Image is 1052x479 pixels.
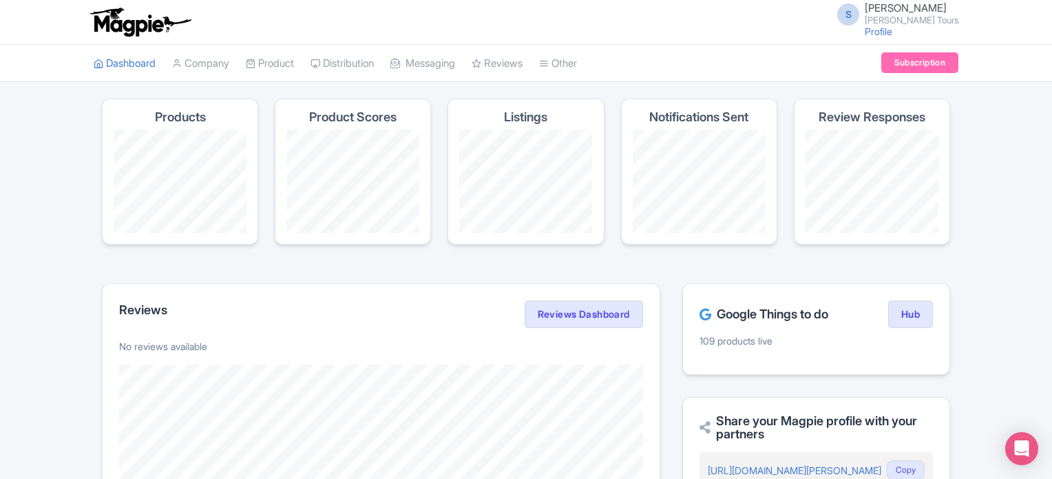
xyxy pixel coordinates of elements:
h4: Review Responses [819,110,925,124]
a: Company [172,45,229,83]
h4: Products [155,110,206,124]
a: Hub [888,300,933,328]
a: Distribution [311,45,374,83]
a: Subscription [881,52,958,73]
img: logo-ab69f6fb50320c5b225c76a69d11143b.png [87,7,193,37]
a: Dashboard [94,45,156,83]
p: 109 products live [699,334,933,348]
small: [PERSON_NAME] Tours [865,16,958,25]
h4: Listings [504,110,547,124]
div: Open Intercom Messenger [1005,432,1038,465]
h2: Share your Magpie profile with your partners [699,414,933,442]
a: S [PERSON_NAME] [PERSON_NAME] Tours [829,3,958,25]
h2: Reviews [119,303,167,317]
a: Messaging [390,45,455,83]
span: S [837,3,859,26]
a: Reviews Dashboard [525,300,643,328]
a: Reviews [472,45,523,83]
h4: Product Scores [309,110,397,124]
h2: Google Things to do [699,307,828,321]
a: Product [246,45,294,83]
h4: Notifications Sent [649,110,748,124]
span: [PERSON_NAME] [865,1,947,14]
a: [URL][DOMAIN_NAME][PERSON_NAME] [708,465,881,476]
p: No reviews available [119,339,643,354]
a: Profile [865,26,892,37]
a: Other [539,45,577,83]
